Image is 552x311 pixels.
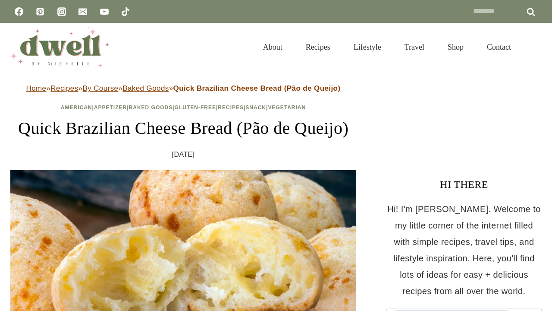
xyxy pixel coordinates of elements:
[268,105,306,111] a: Vegetarian
[10,3,28,20] a: Facebook
[61,105,306,111] span: | | | | | |
[475,32,523,62] a: Contact
[122,84,169,92] a: Baked Goods
[50,84,78,92] a: Recipes
[10,27,110,67] img: DWELL by michelle
[386,177,542,192] h3: HI THERE
[117,3,134,20] a: TikTok
[173,84,341,92] strong: Quick Brazilian Cheese Bread (Pão de Queijo)
[53,3,70,20] a: Instagram
[251,32,294,62] a: About
[386,201,542,299] p: Hi! I'm [PERSON_NAME]. Welcome to my little corner of the internet filled with simple recipes, tr...
[294,32,342,62] a: Recipes
[218,105,244,111] a: Recipes
[251,32,523,62] nav: Primary Navigation
[129,105,173,111] a: Baked Goods
[245,105,266,111] a: Snack
[31,3,49,20] a: Pinterest
[26,84,341,92] span: » » » »
[393,32,436,62] a: Travel
[527,40,542,54] button: View Search Form
[94,105,127,111] a: Appetizer
[172,148,195,161] time: [DATE]
[175,105,216,111] a: Gluten-Free
[10,115,356,141] h1: Quick Brazilian Cheese Bread (Pão de Queijo)
[436,32,475,62] a: Shop
[74,3,91,20] a: Email
[82,84,118,92] a: By Course
[96,3,113,20] a: YouTube
[342,32,393,62] a: Lifestyle
[61,105,92,111] a: American
[26,84,47,92] a: Home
